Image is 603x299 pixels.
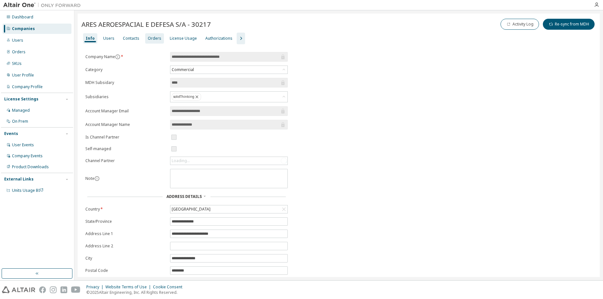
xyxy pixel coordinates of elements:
label: Channel Partner [85,158,166,163]
label: Account Manager Email [85,108,166,114]
div: Events [4,131,18,136]
div: [GEOGRAPHIC_DATA] [170,205,287,213]
div: Website Terms of Use [105,284,153,290]
label: Subsidiaries [85,94,166,99]
div: Privacy [86,284,105,290]
div: User Events [12,142,34,148]
button: Re-sync from MDH [543,19,595,30]
div: Users [103,36,114,41]
div: Loading... [172,158,190,163]
button: Activity Log [501,19,539,30]
img: youtube.svg [71,286,81,293]
img: altair_logo.svg [2,286,35,293]
label: Category [85,67,166,72]
img: linkedin.svg [60,286,67,293]
img: instagram.svg [50,286,57,293]
label: Postal Code [85,268,166,273]
div: Orders [148,36,161,41]
label: MDH Subsidary [85,80,166,85]
div: User Profile [12,73,34,78]
label: Country [85,207,166,212]
label: State/Province [85,219,166,224]
label: Account Manager Name [85,122,166,127]
label: City [85,256,166,261]
div: SKUs [12,61,22,66]
p: © 2025 Altair Engineering, Inc. All Rights Reserved. [86,290,186,295]
div: Companies [12,26,35,31]
div: Product Downloads [12,164,49,170]
button: information [94,176,100,181]
label: Self-managed [85,146,166,151]
button: information [115,54,120,59]
div: Commercial [171,66,195,73]
label: Address Line 1 [85,231,166,236]
span: Units Usage BI [12,188,44,193]
img: facebook.svg [39,286,46,293]
div: [GEOGRAPHIC_DATA] [171,206,211,213]
div: External Links [4,177,34,182]
img: Altair One [3,2,84,8]
div: solidThinking [172,93,201,101]
div: Cookie Consent [153,284,186,290]
div: Loading... [170,157,287,165]
div: Dashboard [12,15,33,20]
div: On Prem [12,119,28,124]
div: Commercial [170,66,287,74]
div: solidThinking [170,92,287,102]
div: License Settings [4,97,38,102]
label: Company Name [85,54,166,59]
span: ARES AEROESPACIAL E DEFESA S/A - 30217 [81,20,211,29]
div: Company Events [12,153,43,159]
span: Address Details [167,194,202,199]
div: Info [86,36,95,41]
label: Address Line 2 [85,243,166,249]
label: Note [85,176,94,181]
div: Authorizations [205,36,232,41]
label: Is Channel Partner [85,135,166,140]
div: Managed [12,108,30,113]
div: License Usage [170,36,197,41]
div: Company Profile [12,84,43,89]
div: Orders [12,49,26,55]
div: Contacts [123,36,139,41]
div: Users [12,38,23,43]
